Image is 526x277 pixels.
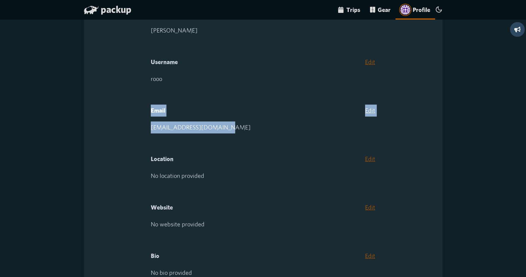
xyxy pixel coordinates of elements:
[365,58,375,65] span: Edit
[365,155,375,162] span: Edit
[365,204,375,211] span: Edit
[365,252,375,259] span: Edit
[151,218,375,230] p: No website provided
[151,155,173,162] strong: Location
[151,73,375,85] p: rooo
[400,5,410,15] img: user avatar
[84,5,131,16] a: packup
[151,170,375,182] p: No location provided
[365,107,375,114] span: Edit
[151,252,159,259] strong: Bio
[151,107,165,114] strong: Email
[151,121,375,133] p: [EMAIL_ADDRESS][DOMAIN_NAME]
[151,58,178,65] strong: Username
[151,204,173,211] strong: Website
[151,25,375,37] p: [PERSON_NAME]
[101,3,131,15] span: packup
